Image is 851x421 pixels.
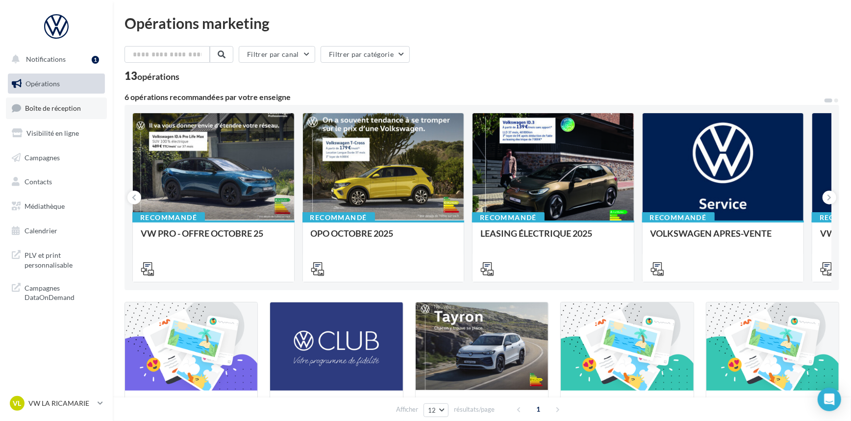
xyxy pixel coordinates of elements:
[642,212,715,223] div: Recommandé
[125,16,839,30] div: Opérations marketing
[26,129,79,137] span: Visibilité en ligne
[25,177,52,186] span: Contacts
[321,46,410,63] button: Filtrer par catégorie
[651,228,796,248] div: VOLKSWAGEN APRES-VENTE
[424,403,449,417] button: 12
[125,71,179,81] div: 13
[428,406,436,414] span: 12
[25,104,81,112] span: Boîte de réception
[25,281,101,302] span: Campagnes DataOnDemand
[6,74,107,94] a: Opérations
[531,401,547,417] span: 1
[472,212,545,223] div: Recommandé
[480,228,626,248] div: LEASING ÉLECTRIQUE 2025
[6,221,107,241] a: Calendrier
[454,405,495,414] span: résultats/page
[818,388,841,411] div: Open Intercom Messenger
[6,49,103,70] button: Notifications 1
[396,405,418,414] span: Afficher
[6,172,107,192] a: Contacts
[6,245,107,273] a: PLV et print personnalisable
[26,55,66,63] span: Notifications
[141,228,286,248] div: VW PRO - OFFRE OCTOBRE 25
[125,93,824,101] div: 6 opérations recommandées par votre enseigne
[25,79,60,88] span: Opérations
[6,148,107,168] a: Campagnes
[6,98,107,119] a: Boîte de réception
[302,212,375,223] div: Recommandé
[28,398,94,408] p: VW LA RICAMARIE
[13,398,22,408] span: VL
[92,56,99,64] div: 1
[25,202,65,210] span: Médiathèque
[6,123,107,144] a: Visibilité en ligne
[6,277,107,306] a: Campagnes DataOnDemand
[137,72,179,81] div: opérations
[25,248,101,270] span: PLV et print personnalisable
[311,228,456,248] div: OPO OCTOBRE 2025
[25,226,57,235] span: Calendrier
[25,153,60,161] span: Campagnes
[239,46,315,63] button: Filtrer par canal
[6,196,107,217] a: Médiathèque
[8,394,105,413] a: VL VW LA RICAMARIE
[132,212,205,223] div: Recommandé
